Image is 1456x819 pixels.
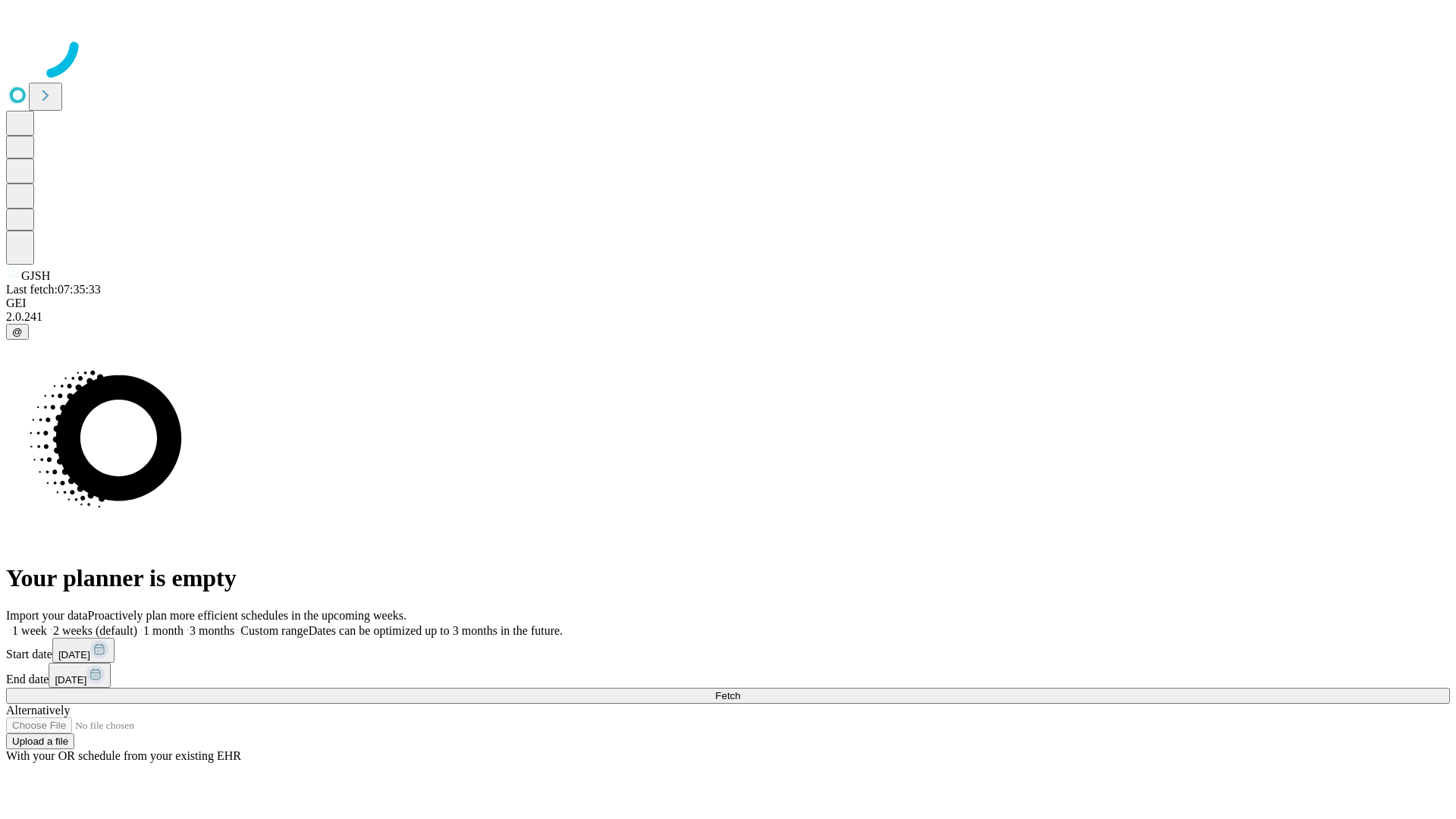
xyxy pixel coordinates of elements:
[6,310,1450,324] div: 2.0.241
[53,624,137,637] span: 2 weeks (default)
[6,324,29,340] button: @
[6,749,241,762] span: With your OR schedule from your existing EHR
[240,624,308,637] span: Custom range
[190,624,234,637] span: 3 months
[88,609,406,622] span: Proactively plan more efficient schedules in the upcoming weeks.
[58,649,90,661] span: [DATE]
[6,283,101,296] span: Last fetch: 07:35:33
[6,638,1450,663] div: Start date
[6,564,1450,592] h1: Your planner is empty
[6,688,1450,704] button: Fetch
[143,624,184,637] span: 1 month
[6,609,88,622] span: Import your data
[12,326,23,337] span: @
[309,624,563,637] span: Dates can be optimized up to 3 months in the future.
[21,269,50,282] span: GJSH
[6,663,1450,688] div: End date
[12,624,47,637] span: 1 week
[6,297,1450,310] div: GEI
[49,663,111,688] button: [DATE]
[55,674,86,686] span: [DATE]
[6,704,70,717] span: Alternatively
[715,690,740,701] span: Fetch
[6,733,74,749] button: Upload a file
[52,638,115,663] button: [DATE]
